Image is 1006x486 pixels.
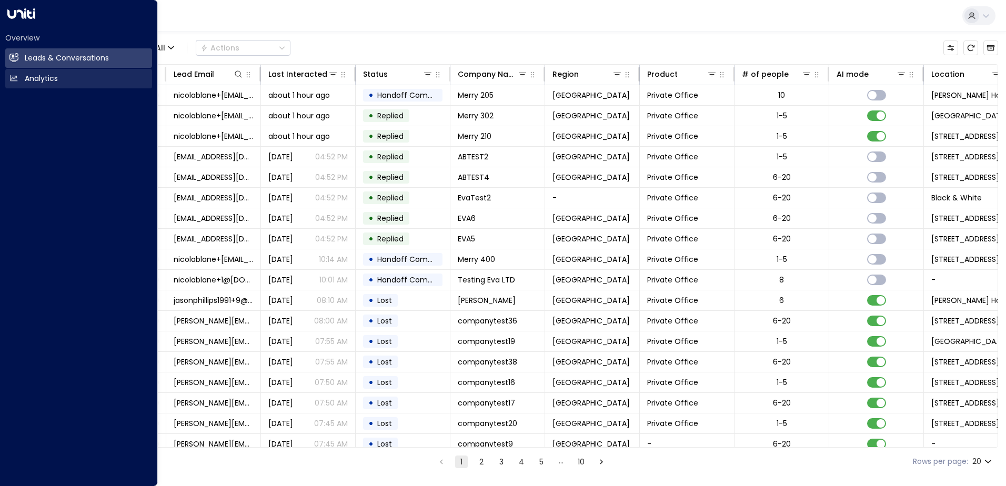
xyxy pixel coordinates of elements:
button: Go to page 4 [515,455,528,468]
span: Replied [377,234,404,244]
span: Private Office [647,418,698,429]
span: Private Office [647,193,698,203]
p: 04:52 PM [315,151,348,162]
span: Lost [377,377,392,388]
p: 04:52 PM [315,193,348,203]
span: Yesterday [268,439,293,449]
div: 1-5 [777,131,787,141]
span: Private Office [647,295,698,306]
span: Yesterday [268,336,293,347]
div: 1-5 [777,418,787,429]
span: Replied [377,110,404,121]
span: Private Office [647,377,698,388]
span: Replied [377,172,404,183]
div: 6-20 [773,357,791,367]
span: about 1 hour ago [268,90,330,100]
span: companytest36 [458,316,517,326]
span: Replied [377,213,404,224]
span: companytest20 [458,418,517,429]
span: companytest19 [458,336,515,347]
div: Lead Email [174,68,244,80]
span: eva5@tog.io [174,234,253,244]
div: 6-20 [773,439,791,449]
span: michelle.tang+17@gmail.com [174,398,253,408]
div: Company Name [458,68,517,80]
span: Lost [377,295,392,306]
div: • [368,312,374,330]
span: Handoff Completed [377,254,451,265]
div: Product [647,68,678,80]
span: Handoff Completed [377,90,451,100]
span: London [552,254,630,265]
div: Product [647,68,717,80]
div: • [368,86,374,104]
span: Private Office [647,357,698,367]
p: 07:45 AM [314,439,348,449]
span: eva@tog.io [174,193,253,203]
span: Replied [377,151,404,162]
span: Private Office [647,151,698,162]
p: 08:00 AM [314,316,348,326]
div: Status [363,68,433,80]
span: Merry 210 [458,131,491,141]
span: London [552,90,630,100]
span: Lost [377,418,392,429]
p: 04:52 PM [315,172,348,183]
span: Private Office [647,254,698,265]
span: London [552,439,630,449]
span: 210 Euston Road [931,357,999,367]
span: 210 Euston Road [931,377,999,388]
div: • [368,332,374,350]
span: London [552,110,630,121]
span: nicolablane+1@hotmail.com [174,275,253,285]
label: Rows per page: [913,456,968,467]
span: Replied [377,193,404,203]
span: jasonphillips1991+9@icloud.com [174,295,253,306]
div: Actions [200,43,239,53]
div: • [368,168,374,186]
div: • [368,271,374,289]
span: EVA6 [458,213,476,224]
span: nicolablane+210@hotmail.com [174,131,253,141]
span: eva6@tog.io [174,213,253,224]
span: Yesterday [268,193,293,203]
span: 210 Euston Road [931,418,999,429]
p: 07:55 AM [315,336,348,347]
span: Handoff Completed [377,275,451,285]
span: London [552,295,630,306]
span: All [156,44,165,52]
span: Merry 400 [458,254,495,265]
div: • [368,250,374,268]
span: Lost [377,398,392,408]
span: Cambridge [552,151,630,162]
span: Yesterday [268,151,293,162]
span: Yesterday [268,234,293,244]
p: 04:52 PM [315,213,348,224]
div: 10 [778,90,785,100]
span: 210 Euston Road [931,131,999,141]
span: 210 Euston Road [931,316,999,326]
span: 20 Station Road [931,234,999,244]
button: page 1 [455,455,468,468]
span: Replied [377,131,404,141]
div: 6-20 [773,172,791,183]
span: companytest9 [458,439,513,449]
span: companytest16 [458,377,515,388]
span: London [552,357,630,367]
button: Archived Leads [983,40,998,55]
div: • [368,230,374,248]
div: 1-5 [777,151,787,162]
span: Refresh [963,40,978,55]
span: Lost [377,336,392,347]
span: Yesterday [268,377,293,388]
span: London [552,131,630,141]
h2: Overview [5,33,152,43]
div: 1-5 [777,377,787,388]
span: Private Office [647,110,698,121]
p: 07:45 AM [314,418,348,429]
div: • [368,127,374,145]
span: London [552,172,630,183]
span: ABTEST2 [458,151,488,162]
h2: Analytics [25,73,58,84]
span: Cambridge [552,213,630,224]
